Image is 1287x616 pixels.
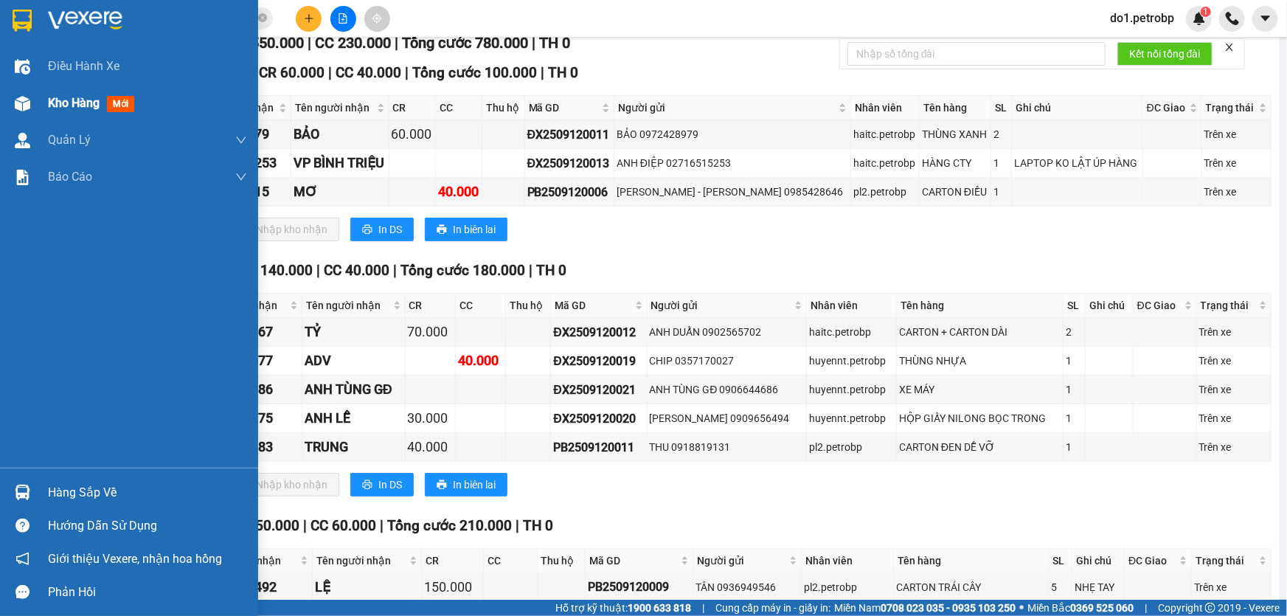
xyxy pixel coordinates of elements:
[1199,381,1269,398] div: Trên xe
[436,96,482,120] th: CC
[484,549,537,573] th: CC
[406,294,456,318] th: CR
[1205,603,1215,613] span: copyright
[258,12,267,26] span: close-circle
[807,294,897,318] th: Nhân viên
[458,350,503,371] div: 40.000
[899,353,1061,369] div: THÙNG NHỰA
[1147,100,1187,116] span: ĐC Giao
[1129,46,1201,62] span: Kết nối tổng đài
[48,57,119,75] span: Điều hành xe
[617,126,848,142] div: BẢO 0972428979
[881,602,1016,614] strong: 0708 023 035 - 0935 103 250
[316,262,320,279] span: |
[1066,439,1083,455] div: 1
[389,96,436,120] th: CR
[899,410,1061,426] div: HỘP GIẤY NILONG BỌC TRONG
[302,404,406,433] td: ANH LỄ
[991,96,1012,120] th: SL
[1052,579,1070,595] div: 5
[258,13,267,22] span: close-circle
[393,262,397,279] span: |
[1201,297,1256,314] span: Trạng thái
[15,485,30,500] img: warehouse-icon
[551,404,647,433] td: ĐX2509120020
[536,262,566,279] span: TH 0
[425,218,507,241] button: printerIn biên lai
[650,324,804,340] div: ANH DUẨN 0902565702
[330,6,356,32] button: file-add
[1027,600,1134,616] span: Miền Bắc
[834,600,1016,616] span: Miền Nam
[695,579,799,595] div: TÂN 0936949546
[525,178,614,207] td: PB2509120006
[424,577,481,598] div: 150.000
[553,438,644,457] div: PB2509120011
[899,439,1061,455] div: CARTON ĐEN DỄ VỠ
[296,6,322,32] button: plus
[422,549,484,573] th: CR
[1066,353,1083,369] div: 1
[1252,6,1278,32] button: caret-down
[48,96,100,110] span: Kho hàng
[527,154,611,173] div: ĐX2509120013
[651,297,791,314] span: Người gửi
[553,381,644,399] div: ĐX2509120021
[847,42,1106,66] input: Nhập số tổng đài
[302,376,406,404] td: ANH TÙNG GĐ
[551,347,647,376] td: ĐX2509120019
[107,96,134,112] span: mới
[311,517,376,534] span: CC 60.000
[899,381,1061,398] div: XE MÁY
[437,224,447,236] span: printer
[551,433,647,462] td: PB2509120011
[555,600,691,616] span: Hỗ trợ kỹ thuật:
[302,318,406,347] td: TỶ
[259,64,325,81] span: CR 60.000
[894,549,1050,573] th: Tên hàng
[402,34,528,52] span: Tổng cước 780.000
[809,324,894,340] div: haitc.petrobp
[532,34,535,52] span: |
[408,408,453,429] div: 30.000
[306,297,390,314] span: Tên người nhận
[362,224,372,236] span: printer
[438,181,479,202] div: 40.000
[235,171,247,183] span: down
[1070,602,1134,614] strong: 0369 525 060
[1098,9,1186,27] span: do1.petrobp
[305,437,403,457] div: TRUNG
[482,96,524,120] th: Thu hộ
[437,480,447,491] span: printer
[993,126,1009,142] div: 2
[1226,12,1239,25] img: phone-icon
[235,134,247,146] span: down
[618,100,836,116] span: Người gửi
[527,183,611,201] div: PB2509120006
[1066,410,1083,426] div: 1
[551,318,647,347] td: ĐX2509120012
[15,133,30,148] img: warehouse-icon
[291,178,389,207] td: MƠ
[294,181,386,202] div: MƠ
[226,517,299,534] span: CR 150.000
[48,581,247,603] div: Phản hồi
[315,577,419,598] div: LỆ
[525,120,614,149] td: ĐX2509120011
[539,34,570,52] span: TH 0
[922,126,988,142] div: THÙNG XANH
[305,350,403,371] div: ADV
[529,262,533,279] span: |
[922,155,988,171] div: HÀNG CTY
[993,155,1009,171] div: 1
[617,155,848,171] div: ANH ĐIỆP 02716515253
[305,322,403,342] div: TỶ
[553,409,644,428] div: ĐX2509120020
[1086,294,1134,318] th: Ghi chú
[809,439,894,455] div: pl2.petrobp
[853,184,917,200] div: pl2.petrobp
[362,480,372,491] span: printer
[920,96,991,120] th: Tên hàng
[523,517,553,534] span: TH 0
[303,517,307,534] span: |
